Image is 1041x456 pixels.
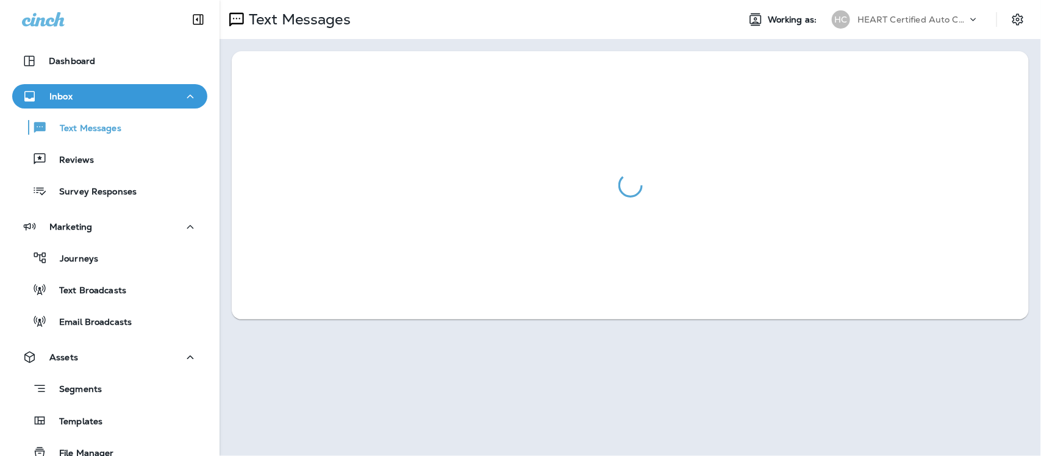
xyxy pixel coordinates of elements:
[12,245,207,271] button: Journeys
[12,408,207,433] button: Templates
[12,308,207,334] button: Email Broadcasts
[12,178,207,204] button: Survey Responses
[12,345,207,369] button: Assets
[47,187,137,198] p: Survey Responses
[832,10,850,29] div: HC
[48,123,121,135] p: Text Messages
[12,215,207,239] button: Marketing
[12,277,207,302] button: Text Broadcasts
[181,7,215,32] button: Collapse Sidebar
[768,15,820,25] span: Working as:
[49,222,92,232] p: Marketing
[49,56,95,66] p: Dashboard
[857,15,967,24] p: HEART Certified Auto Care
[1007,9,1029,30] button: Settings
[12,49,207,73] button: Dashboard
[47,285,126,297] p: Text Broadcasts
[47,155,94,166] p: Reviews
[49,91,73,101] p: Inbox
[12,115,207,140] button: Text Messages
[12,84,207,109] button: Inbox
[48,254,98,265] p: Journeys
[47,384,102,396] p: Segments
[47,416,102,428] p: Templates
[47,317,132,329] p: Email Broadcasts
[12,376,207,402] button: Segments
[244,10,351,29] p: Text Messages
[49,352,78,362] p: Assets
[12,146,207,172] button: Reviews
